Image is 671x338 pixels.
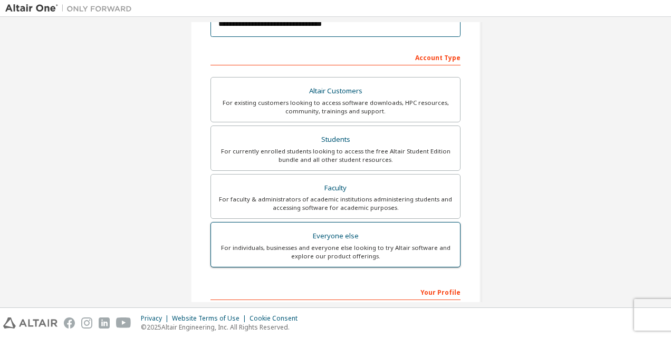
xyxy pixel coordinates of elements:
[5,3,137,14] img: Altair One
[116,317,131,329] img: youtube.svg
[210,49,461,65] div: Account Type
[210,283,461,300] div: Your Profile
[3,317,57,329] img: altair_logo.svg
[217,229,454,244] div: Everyone else
[217,181,454,196] div: Faculty
[64,317,75,329] img: facebook.svg
[81,317,92,329] img: instagram.svg
[217,99,454,115] div: For existing customers looking to access software downloads, HPC resources, community, trainings ...
[217,195,454,212] div: For faculty & administrators of academic institutions administering students and accessing softwa...
[217,132,454,147] div: Students
[250,314,304,323] div: Cookie Consent
[141,323,304,332] p: © 2025 Altair Engineering, Inc. All Rights Reserved.
[217,244,454,260] div: For individuals, businesses and everyone else looking to try Altair software and explore our prod...
[217,84,454,99] div: Altair Customers
[217,147,454,164] div: For currently enrolled students looking to access the free Altair Student Edition bundle and all ...
[99,317,110,329] img: linkedin.svg
[141,314,172,323] div: Privacy
[172,314,250,323] div: Website Terms of Use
